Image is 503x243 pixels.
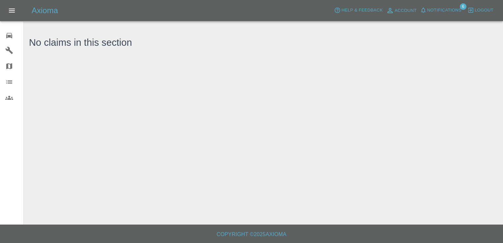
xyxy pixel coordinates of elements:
[384,5,418,16] a: Account
[475,7,493,14] span: Logout
[460,3,466,10] span: 6
[4,3,20,18] button: Open drawer
[341,7,383,14] span: Help & Feedback
[395,7,417,14] span: Account
[32,5,58,16] h5: Axioma
[466,5,495,15] button: Logout
[5,230,498,239] h6: Copyright © 2025 Axioma
[29,36,132,50] h3: No claims in this section
[418,5,463,15] button: Notifications
[332,5,384,15] button: Help & Feedback
[427,7,462,14] span: Notifications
